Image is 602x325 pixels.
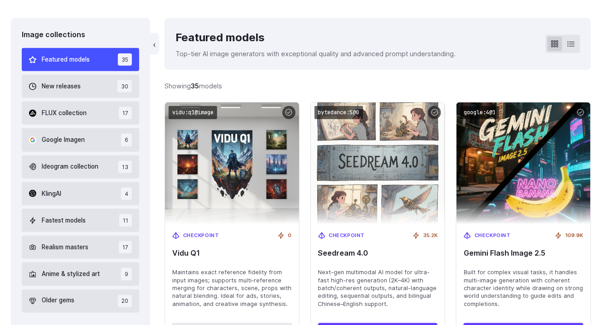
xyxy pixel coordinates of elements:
[475,232,511,240] span: Checkpoint
[42,269,100,279] span: Anime & stylized art
[172,249,292,257] span: Vidu Q1
[22,29,139,41] div: Image collections
[318,249,438,257] span: Seedream 4.0
[118,53,132,66] span: 35
[22,209,139,232] button: Fastest models 11
[119,241,132,253] span: 17
[119,214,132,227] span: 11
[42,296,74,306] span: Older gems
[150,33,159,55] button: ‹
[22,290,139,313] button: Older gems 20
[119,107,132,119] span: 17
[423,232,437,240] span: 35.2K
[22,155,139,179] button: Ideogram collection 13
[42,216,86,226] span: Fastest models
[22,102,139,125] button: FLUX collection 17
[42,243,88,252] span: Realism masters
[191,82,199,90] strong: 35
[175,29,456,46] div: Featured models
[117,80,132,92] span: 30
[22,128,139,151] button: Google Imagen 6
[566,232,583,240] span: 109.9K
[121,134,132,146] span: 6
[175,49,456,59] p: Top-tier AI image generators with exceptional quality and advanced prompt understanding.
[318,268,438,309] span: Next-gen multimodal AI model for ultra-fast high-res generation (2K–4K) with batch/coherent outpu...
[165,102,299,224] img: Vidu Q1
[22,236,139,259] button: Realism masters 17
[311,102,445,224] img: Seedream 4.0
[329,232,365,240] span: Checkpoint
[42,189,61,199] span: KlingAI
[42,135,85,145] span: Google Imagen
[315,106,363,119] code: bytedance:5@0
[22,262,139,286] button: Anime & stylized art 9
[118,161,132,173] span: 13
[183,232,219,240] span: Checkpoint
[121,188,132,200] span: 4
[42,55,90,65] span: Featured models
[22,75,139,98] button: New releases 30
[456,102,591,224] img: Gemini Flash Image 2.5
[165,81,222,91] div: Showing models
[121,268,132,280] span: 9
[42,108,87,118] span: FLUX collection
[288,232,292,240] span: 0
[42,82,81,92] span: New releases
[464,268,583,309] span: Built for complex visual tasks, it handles multi-image generation with coherent character identit...
[169,106,217,119] code: vidu:q1@image
[22,182,139,205] button: KlingAI 4
[172,268,292,309] span: Maintains exact reference fidelity from input images; supports multi‑reference merging for charac...
[22,48,139,71] button: Featured models 35
[460,106,499,119] code: google:4@1
[464,249,583,257] span: Gemini Flash Image 2.5
[42,162,98,172] span: Ideogram collection
[118,295,132,307] span: 20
